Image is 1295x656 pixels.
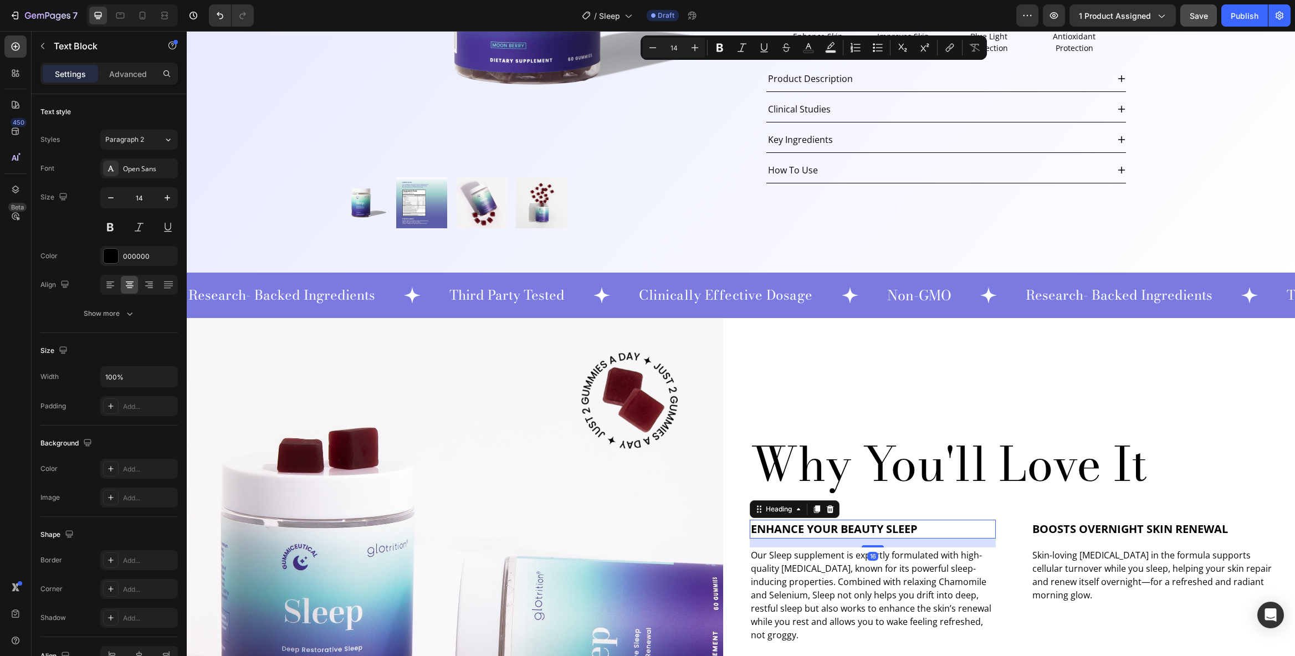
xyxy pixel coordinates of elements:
[105,135,144,145] span: Paragraph 2
[451,255,627,274] h2: Clinically Effective Dosage
[40,107,71,117] div: Text style
[40,401,66,411] div: Padding
[594,10,597,22] span: /
[40,372,59,382] div: Width
[563,403,1091,462] h2: Why You'll Love It
[8,203,27,212] div: Beta
[577,473,607,483] div: Heading
[838,255,1027,274] h2: Research- Backed Ingredients
[1069,4,1176,27] button: 1 product assigned
[40,190,70,205] div: Size
[187,31,1295,656] iframe: Design area
[101,367,177,387] input: Auto
[40,304,178,324] button: Show more
[123,585,175,594] div: Add...
[846,490,1041,505] span: Boosts Overnight Skin Renewal
[1231,10,1258,22] div: Publish
[84,308,135,319] div: Show more
[73,9,78,22] p: 7
[54,39,148,53] p: Text Block
[40,278,71,293] div: Align
[4,4,83,27] button: 7
[123,556,175,566] div: Add...
[1221,4,1268,27] button: Publish
[40,613,66,623] div: Shadow
[1257,602,1284,628] div: Open Intercom Messenger
[1180,4,1217,27] button: Save
[581,42,666,54] span: Product Description
[40,464,58,474] div: Color
[1190,11,1208,20] span: Save
[599,10,620,22] span: Sleep
[40,163,54,173] div: Font
[262,255,379,274] h2: Third Party Tested
[40,555,62,565] div: Border
[123,402,175,412] div: Add...
[658,11,674,20] span: Draft
[123,252,175,262] div: 000000
[55,68,86,80] p: Settings
[123,493,175,503] div: Add...
[40,493,60,503] div: Image
[581,102,646,115] p: Key Ingredients
[40,527,76,542] div: Shape
[109,68,147,80] p: Advanced
[1079,10,1151,22] span: 1 product assigned
[40,584,63,594] div: Corner
[1,255,190,274] h2: Research- Backed Ingredients
[581,132,631,146] p: How To Use
[581,71,644,85] p: Clinical Studies
[846,517,1089,571] p: Skin-loving [MEDICAL_DATA] in the formula supports cellular turnover while you sleep, helping you...
[680,521,692,530] div: 16
[40,135,60,145] div: Styles
[40,436,94,451] div: Background
[1099,255,1216,274] h2: Third Party Tested
[123,464,175,474] div: Add...
[641,35,987,60] div: Editor contextual toolbar
[564,490,731,505] span: Enhance Your Beauty Sleep
[40,344,70,358] div: Size
[40,251,58,261] div: Color
[699,255,766,274] h2: Non-GMO
[123,164,175,174] div: Open Sans
[209,4,254,27] div: Undo/Redo
[123,613,175,623] div: Add...
[564,517,808,611] p: Our Sleep supplement is expertly formulated with high-quality [MEDICAL_DATA], known for its power...
[393,320,492,419] img: Sleep_2.gif
[11,118,27,127] div: 450
[100,130,178,150] button: Paragraph 2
